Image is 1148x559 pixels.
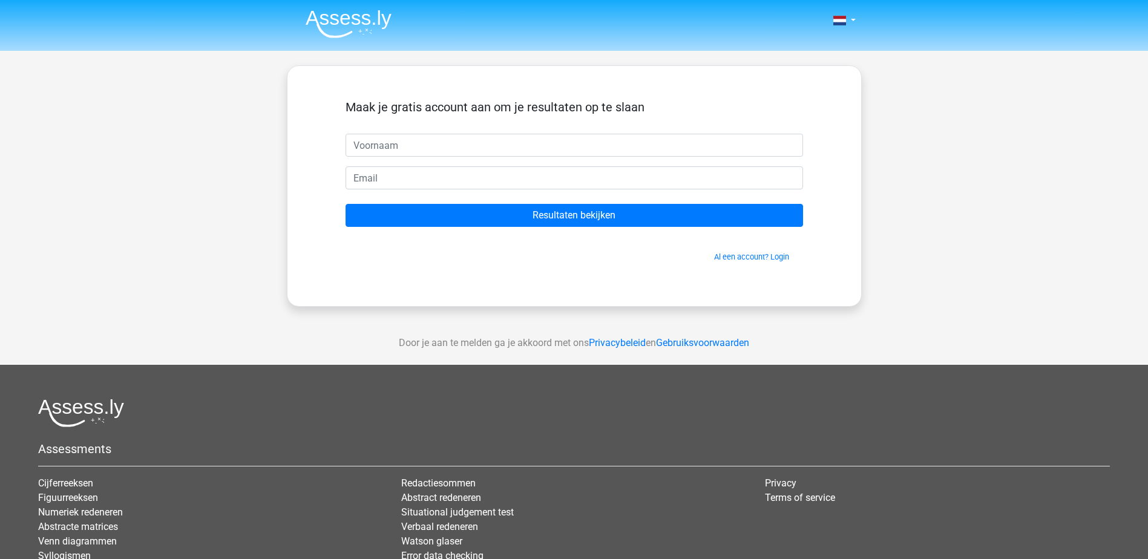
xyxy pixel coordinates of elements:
h5: Assessments [38,442,1110,456]
a: Watson glaser [401,535,462,547]
a: Cijferreeksen [38,477,93,489]
a: Venn diagrammen [38,535,117,547]
input: Email [346,166,803,189]
input: Resultaten bekijken [346,204,803,227]
a: Privacy [765,477,796,489]
a: Redactiesommen [401,477,476,489]
a: Abstract redeneren [401,492,481,503]
a: Al een account? Login [714,252,789,261]
a: Situational judgement test [401,506,514,518]
h5: Maak je gratis account aan om je resultaten op te slaan [346,100,803,114]
input: Voornaam [346,134,803,157]
a: Terms of service [765,492,835,503]
a: Figuurreeksen [38,492,98,503]
img: Assessly logo [38,399,124,427]
a: Verbaal redeneren [401,521,478,532]
a: Privacybeleid [589,337,646,348]
a: Abstracte matrices [38,521,118,532]
a: Numeriek redeneren [38,506,123,518]
a: Gebruiksvoorwaarden [656,337,749,348]
img: Assessly [306,10,392,38]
